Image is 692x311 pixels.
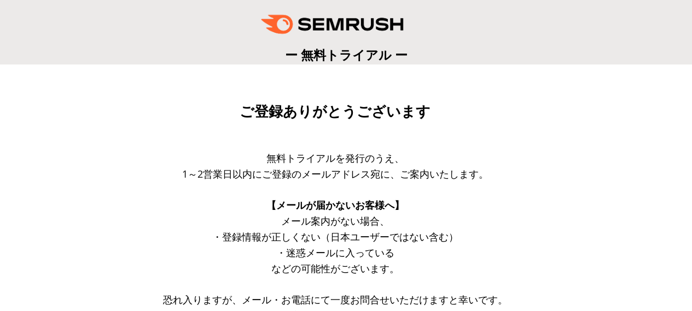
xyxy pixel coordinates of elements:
[271,262,399,275] span: などの可能性がございます。
[285,46,408,63] span: ー 無料トライアル ー
[266,198,404,212] span: 【メールが届かないお客様へ】
[240,103,431,120] span: ご登録ありがとうございます
[212,230,458,243] span: ・登録情報が正しくない（日本ユーザーではない含む）
[281,214,389,227] span: メール案内がない場合、
[276,246,394,259] span: ・迷惑メールに入っている
[163,293,508,306] span: 恐れ入りますが、メール・お電話にて一度お問合せいただけますと幸いです。
[182,167,489,180] span: 1～2営業日以内にご登録のメールアドレス宛に、ご案内いたします。
[266,151,404,165] span: 無料トライアルを発行のうえ、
